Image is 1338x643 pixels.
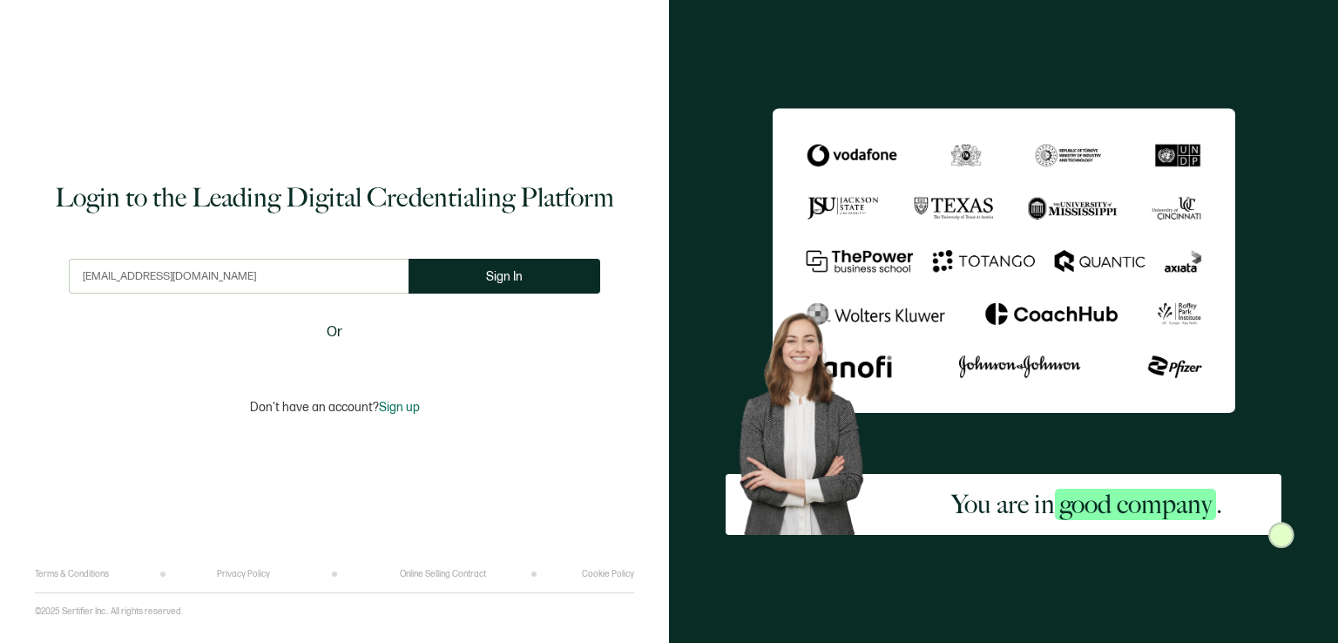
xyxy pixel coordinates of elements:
[773,108,1235,413] img: Sertifier Login - You are in <span class="strong-h">good company</span>.
[1055,489,1216,520] span: good company
[1268,522,1294,548] img: Sertifier Login
[582,569,634,579] a: Cookie Policy
[726,301,892,535] img: Sertifier Login - You are in <span class="strong-h">good company</span>. Hero
[69,259,409,294] input: Enter your work email address
[486,270,523,283] span: Sign In
[217,569,270,579] a: Privacy Policy
[409,259,600,294] button: Sign In
[55,180,614,215] h1: Login to the Leading Digital Credentialing Platform
[327,321,342,343] span: Or
[379,400,420,415] span: Sign up
[35,606,183,617] p: ©2025 Sertifier Inc.. All rights reserved.
[250,400,420,415] p: Don't have an account?
[400,569,486,579] a: Online Selling Contract
[951,487,1222,522] h2: You are in .
[35,569,109,579] a: Terms & Conditions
